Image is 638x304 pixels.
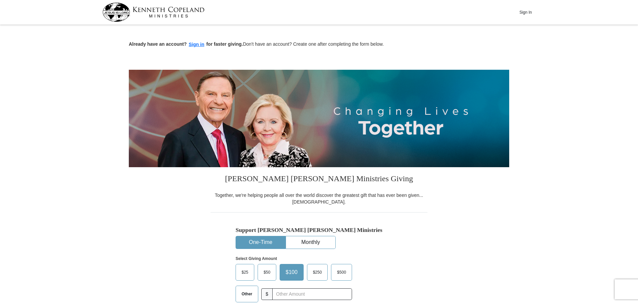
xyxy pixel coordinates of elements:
[238,289,256,299] span: Other
[129,41,243,47] strong: Already have an account? for faster giving.
[272,288,352,300] input: Other Amount
[516,7,536,17] button: Sign In
[310,267,325,277] span: $250
[238,267,252,277] span: $25
[211,192,427,205] div: Together, we're helping people all over the world discover the greatest gift that has ever been g...
[282,267,301,277] span: $100
[334,267,349,277] span: $500
[102,3,205,22] img: kcm-header-logo.svg
[260,267,274,277] span: $50
[236,227,402,234] h5: Support [PERSON_NAME] [PERSON_NAME] Ministries
[286,236,335,249] button: Monthly
[236,256,277,261] strong: Select Giving Amount
[187,41,207,48] button: Sign in
[211,167,427,192] h3: [PERSON_NAME] [PERSON_NAME] Ministries Giving
[129,41,509,48] p: Don't have an account? Create one after completing the form below.
[236,236,285,249] button: One-Time
[261,288,273,300] span: $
